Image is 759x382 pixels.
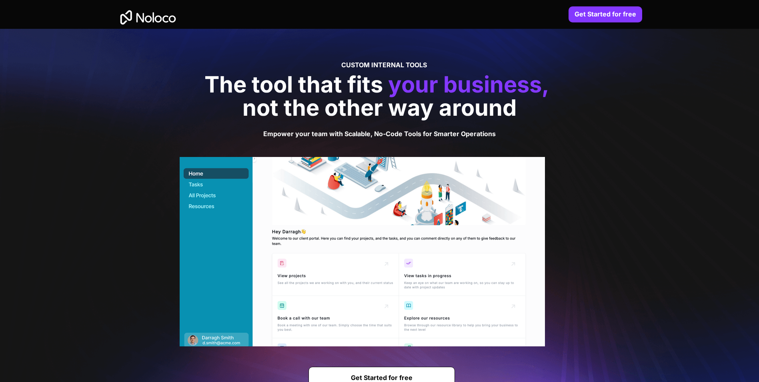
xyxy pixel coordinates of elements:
[242,94,517,121] span: not the other way around
[569,6,642,22] a: Get Started for free
[263,130,496,138] strong: Empower your team with Scalable, No-Code Tools for Smarter Operations
[351,374,413,382] strong: Get Started for free
[388,71,549,98] span: your business,
[341,61,427,69] span: CUSTOM INTERNAL TOOLS
[575,10,636,18] strong: Get Started for free
[204,71,383,98] span: The tool that fits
